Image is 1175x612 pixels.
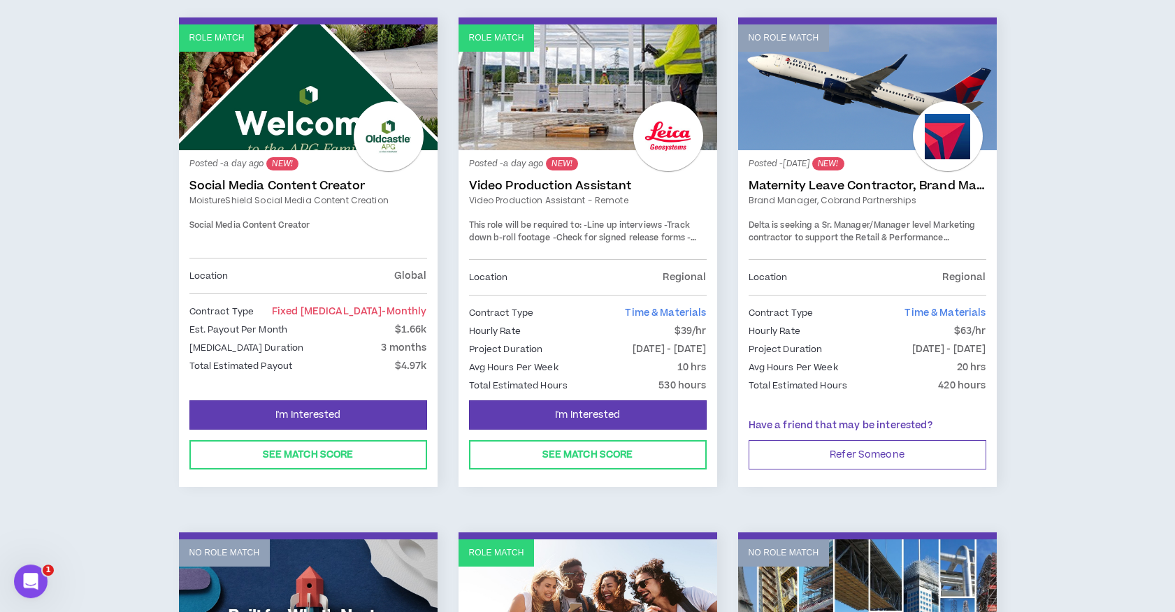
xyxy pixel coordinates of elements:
p: Location [189,268,229,284]
p: Project Duration [469,342,543,357]
p: Posted - [DATE] [749,157,986,170]
p: Hourly Rate [469,323,521,339]
sup: NEW! [812,157,844,170]
p: Contract Type [189,304,254,319]
p: Regional [942,270,986,285]
a: Role Match [179,24,438,150]
a: No Role Match [738,24,997,150]
a: Maternity Leave Contractor, Brand Marketing Manager (Cobrand Partnerships) [749,179,986,193]
p: [MEDICAL_DATA] Duration [189,340,304,356]
p: Avg Hours Per Week [749,360,838,375]
p: No Role Match [749,31,819,45]
span: Fixed [MEDICAL_DATA] [272,305,427,319]
p: Total Estimated Payout [189,358,293,374]
a: Video Production Assistant - Remote [469,194,707,207]
p: 530 hours [658,378,706,393]
span: -Keep projects up to date in Wrike. [469,232,697,256]
button: See Match Score [189,440,427,469]
span: Social Media Content Creator [189,219,310,231]
iframe: Intercom live chat [14,564,48,598]
button: I'm Interested [469,400,707,430]
p: Avg Hours Per Week [469,360,558,375]
span: -Check for signed release forms [553,232,685,244]
a: Video Production Assistant [469,179,707,193]
p: Role Match [469,31,524,45]
span: This role will be required to: [469,219,582,231]
span: I'm Interested [555,409,620,422]
p: No Role Match [749,546,819,560]
p: 10 hrs [677,360,707,375]
span: Time & Materials [904,306,986,320]
p: 420 hours [938,378,986,393]
sup: NEW! [266,157,298,170]
p: [DATE] - [DATE] [912,342,986,357]
span: - monthly [382,305,426,319]
span: 1 [43,564,54,576]
p: Total Estimated Hours [749,378,848,393]
p: Have a friend that may be interested? [749,418,986,433]
span: Delta is seeking a Sr. Manager/Manager level Marketing contractor to support the Retail & Perform... [749,219,976,268]
p: Global [394,268,427,284]
p: Location [469,270,508,285]
sup: NEW! [546,157,577,170]
p: Role Match [469,546,524,560]
p: Total Estimated Hours [469,378,568,393]
p: Posted - a day ago [189,157,427,170]
p: Role Match [189,31,245,45]
p: Hourly Rate [749,323,800,339]
a: Role Match [459,24,717,150]
span: -Line up interviews [584,219,662,231]
button: See Match Score [469,440,707,469]
span: -Track down b-roll footage [469,219,690,244]
p: Contract Type [749,305,814,321]
button: I'm Interested [189,400,427,430]
p: 20 hrs [957,360,986,375]
a: MoistureShield Social Media Content Creation [189,194,427,207]
a: Social Media Content Creator [189,179,427,193]
p: Est. Payout Per Month [189,322,288,337]
a: Brand Manager, Cobrand Partnerships [749,194,986,207]
span: I'm Interested [275,409,340,422]
p: $4.97k [395,358,427,374]
p: $1.66k [395,322,427,337]
span: Time & Materials [625,306,706,320]
p: Project Duration [749,342,823,357]
p: Posted - a day ago [469,157,707,170]
p: Location [749,270,788,285]
button: Refer Someone [749,440,986,469]
p: No Role Match [189,546,260,560]
p: $39/hr [675,323,707,339]
p: $63/hr [954,323,986,339]
p: 3 months [381,340,426,356]
p: Contract Type [469,305,534,321]
p: Regional [663,270,706,285]
p: [DATE] - [DATE] [633,342,707,357]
